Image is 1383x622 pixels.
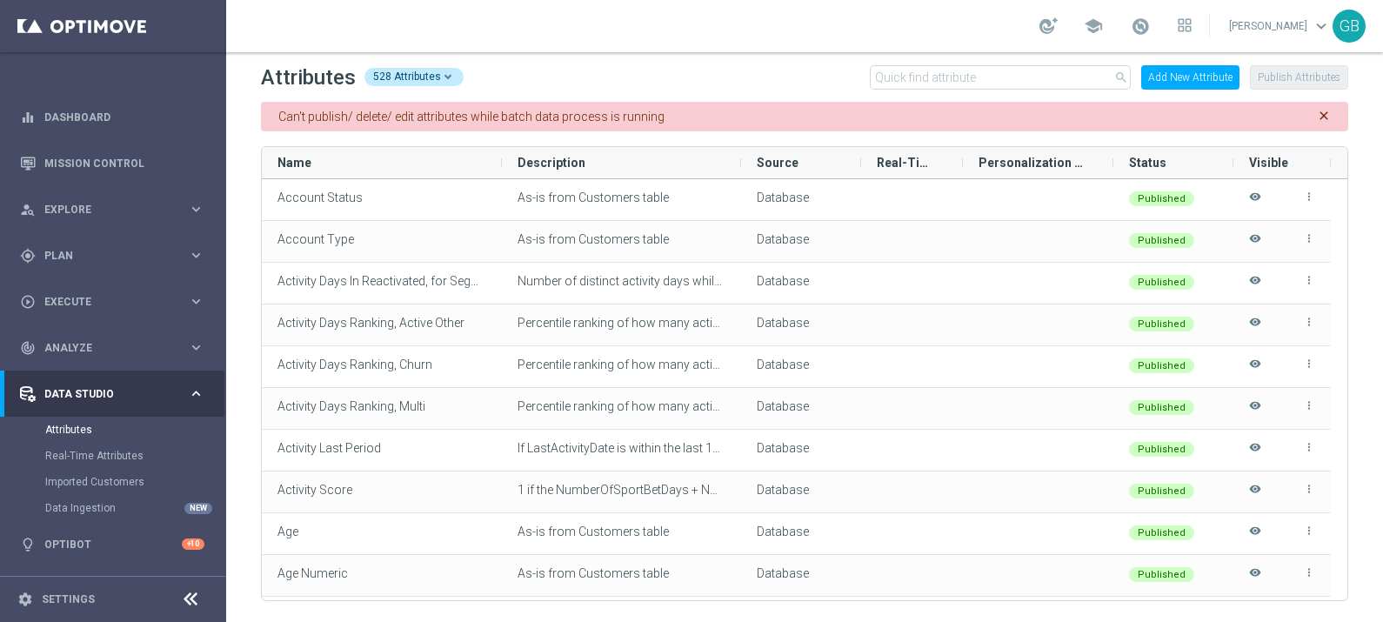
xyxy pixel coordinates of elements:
span: Database [757,525,809,538]
div: Type [757,556,845,591]
div: Type [757,347,845,382]
span: Activity Score [277,483,352,497]
span: Real-Time [877,156,933,170]
div: NEW [184,503,212,514]
span: Database [757,191,809,204]
span: If LastActivityDate is within the last 14 days, then Yes Else No [518,441,845,455]
span: Database [757,441,809,455]
span: Status [1129,156,1166,170]
i: Hide attribute [1249,399,1261,428]
span: Database [757,483,809,497]
span: Activity Days Ranking, Multi [277,399,425,413]
span: Database [757,566,809,580]
div: Type [757,389,845,424]
div: Real-Time Attributes [45,443,224,469]
i: Hide attribute [1249,274,1261,303]
i: more_vert [1303,191,1315,203]
span: Database [757,274,809,288]
i: keyboard_arrow_right [188,293,204,310]
i: close [1317,109,1331,124]
i: more_vert [1303,525,1315,537]
div: Type [757,264,845,298]
div: Type [757,222,845,257]
button: person_search Explore keyboard_arrow_right [19,203,205,217]
div: Type [757,431,845,465]
button: Add New Attribute [1141,65,1239,90]
div: Type [757,472,845,507]
span: Account Type [277,232,354,246]
i: track_changes [20,340,36,356]
div: Data Studio keyboard_arrow_right [19,387,205,401]
span: Percentile ranking of how many activity days a customer has, for the 'Active Other' Lifecyclestage [518,316,1044,330]
span: Activity Last Period [277,441,381,455]
button: Mission Control [19,157,205,171]
span: Description [518,156,585,170]
div: Published [1129,275,1194,290]
span: Personalization Tag [979,156,1084,170]
i: more_vert [1303,566,1315,579]
span: Database [757,399,809,413]
button: track_changes Analyze keyboard_arrow_right [19,341,205,355]
div: Data Ingestion [45,495,224,521]
i: more_vert [1303,232,1315,244]
span: As-is from Customers table [518,566,669,580]
div: Type [757,514,845,549]
span: Database [757,358,809,371]
div: Imported Customers [45,469,224,495]
a: Data Ingestion [45,501,181,515]
span: Age Numeric [277,566,348,580]
div: equalizer Dashboard [19,110,205,124]
div: Dashboard [20,94,204,140]
i: equalizer [20,110,36,125]
i: Hide attribute [1249,358,1261,386]
div: Published [1129,567,1194,582]
div: Published [1129,525,1194,540]
span: Data Studio [44,389,188,399]
span: Name [277,156,311,170]
span: Age [277,525,298,538]
i: Hide attribute [1249,525,1261,553]
i: more_vert [1303,399,1315,411]
i: more_vert [1303,441,1315,453]
div: Data Studio [20,386,188,402]
div: 528 Attributes [364,68,464,86]
a: Imported Customers [45,475,181,489]
div: Published [1129,191,1194,206]
a: Mission Control [44,140,204,186]
i: play_circle_outline [20,294,36,310]
h2: Attributes [261,64,356,91]
a: Real-Time Attributes [45,449,181,463]
div: Execute [20,294,188,310]
span: Activity Days In Reactivated, for Segmentation Layer [277,274,558,288]
div: Optibot [20,521,204,567]
span: Explore [44,204,188,215]
div: Attributes [45,417,224,443]
span: As-is from Customers table [518,232,669,246]
button: gps_fixed Plan keyboard_arrow_right [19,249,205,263]
span: As-is from Customers table [518,525,669,538]
div: Published [1129,233,1194,248]
i: keyboard_arrow_right [188,247,204,264]
i: search [1114,70,1128,84]
div: GB [1333,10,1366,43]
a: Attributes [45,423,181,437]
span: Account Status [277,191,363,204]
button: lightbulb Optibot +10 [19,538,205,552]
div: Published [1129,317,1194,331]
i: settings [17,592,33,607]
span: Database [757,316,809,330]
span: Execute [44,297,188,307]
span: Analyze [44,343,188,353]
div: Plan [20,248,188,264]
i: gps_fixed [20,248,36,264]
i: person_search [20,202,36,217]
i: more_vert [1303,316,1315,328]
div: Analyze [20,340,188,356]
div: +10 [182,538,204,550]
div: Type [757,180,845,215]
i: more_vert [1303,358,1315,370]
i: more_vert [1303,483,1315,495]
